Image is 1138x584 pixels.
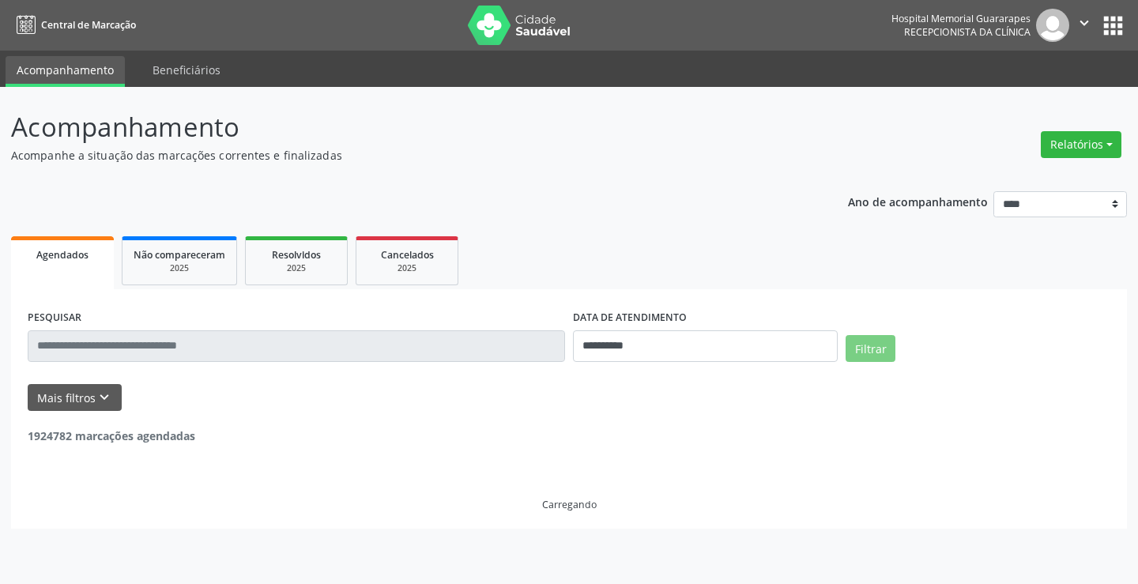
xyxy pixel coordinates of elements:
[28,384,122,412] button: Mais filtroskeyboard_arrow_down
[11,12,136,38] a: Central de Marcação
[134,248,225,262] span: Não compareceram
[141,56,232,84] a: Beneficiários
[6,56,125,87] a: Acompanhamento
[1076,14,1093,32] i: 
[134,262,225,274] div: 2025
[573,306,687,330] label: DATA DE ATENDIMENTO
[257,262,336,274] div: 2025
[1069,9,1099,42] button: 
[846,335,895,362] button: Filtrar
[11,107,792,147] p: Acompanhamento
[272,248,321,262] span: Resolvidos
[28,306,81,330] label: PESQUISAR
[96,389,113,406] i: keyboard_arrow_down
[381,248,434,262] span: Cancelados
[1099,12,1127,40] button: apps
[542,498,597,511] div: Carregando
[41,18,136,32] span: Central de Marcação
[848,191,988,211] p: Ano de acompanhamento
[891,12,1031,25] div: Hospital Memorial Guararapes
[367,262,447,274] div: 2025
[1041,131,1121,158] button: Relatórios
[36,248,89,262] span: Agendados
[28,428,195,443] strong: 1924782 marcações agendadas
[904,25,1031,39] span: Recepcionista da clínica
[1036,9,1069,42] img: img
[11,147,792,164] p: Acompanhe a situação das marcações correntes e finalizadas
